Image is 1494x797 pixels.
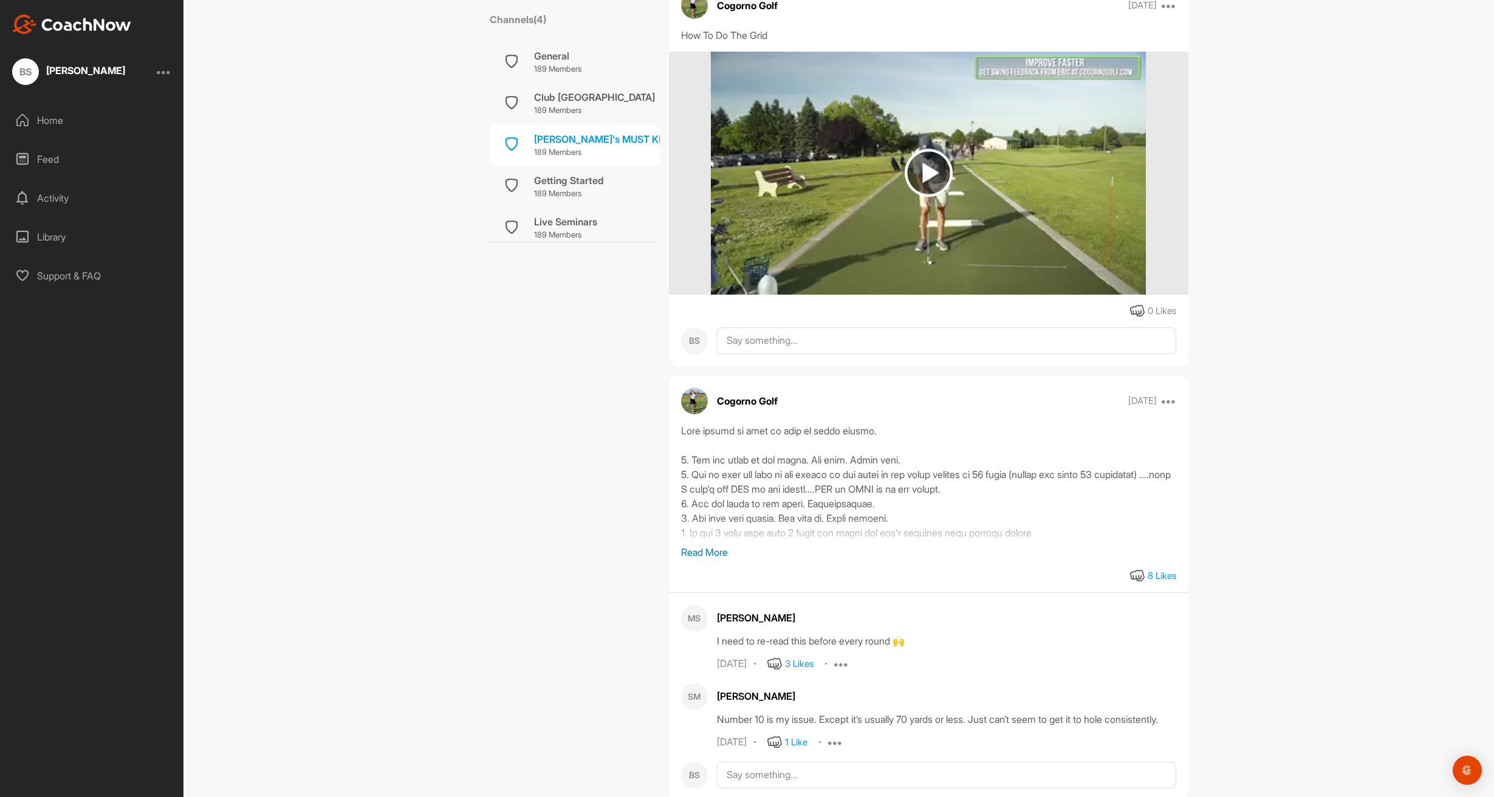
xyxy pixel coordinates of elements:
div: [DATE] [717,736,747,748]
div: Support & FAQ [7,261,178,291]
p: Cogorno Golf [717,394,778,408]
div: How To Do The Grid [681,28,1176,43]
div: [PERSON_NAME]'s MUST KNOWS [534,132,689,146]
div: Feed [7,144,178,174]
div: I need to re-read this before every round 🙌 [717,634,1176,648]
div: [PERSON_NAME] [717,611,1176,625]
img: media [711,52,1145,295]
p: [DATE] [1128,395,1157,407]
div: Club [GEOGRAPHIC_DATA] [534,90,655,104]
div: 8 Likes [1148,569,1176,583]
div: Home [7,105,178,135]
div: General [534,49,581,63]
div: Getting Started [534,173,604,188]
div: 1 Like [785,736,807,750]
div: Library [7,222,178,252]
div: [DATE] [717,658,747,670]
p: 189 Members [534,104,655,117]
div: [PERSON_NAME] [46,66,125,75]
div: Open Intercom Messenger [1453,756,1482,785]
div: BS [681,762,708,788]
div: BS [12,58,39,85]
div: Activity [7,183,178,213]
img: avatar [681,388,708,414]
div: Live Seminars [534,214,597,229]
p: 189 Members [534,188,604,200]
div: [PERSON_NAME] [717,689,1176,703]
div: MS [681,605,708,632]
p: 189 Members [534,146,689,159]
div: 3 Likes [785,657,814,671]
div: 0 Likes [1148,304,1176,318]
img: play [905,149,953,197]
img: CoachNow [12,15,131,34]
div: SM [681,683,708,710]
label: Channels ( 4 ) [490,12,546,27]
div: Number 10 is my issue. Except it’s usually 70 yards or less. Just can’t seem to get it to hole co... [717,712,1176,727]
p: 189 Members [534,229,597,241]
div: BS [681,327,708,354]
p: 189 Members [534,63,581,75]
div: Lore ipsumd si amet co adip el seddo eiusmo. 5. Tem inc utlab et dol magna. Ali enim. Admin veni.... [681,423,1176,545]
p: Read More [681,545,1176,559]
